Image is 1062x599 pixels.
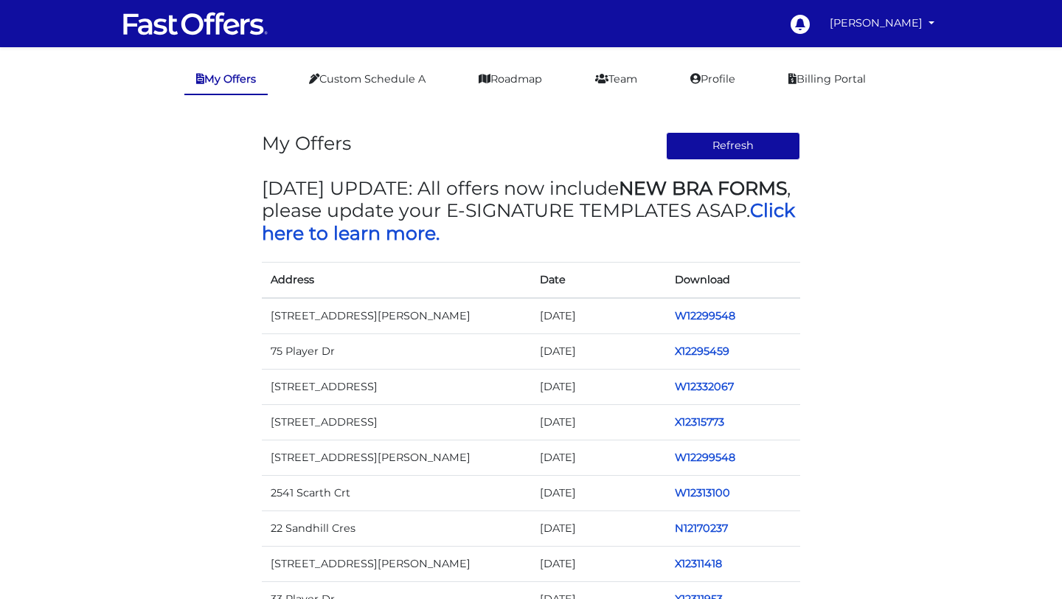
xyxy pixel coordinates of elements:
[675,451,735,464] a: W12299548
[262,177,800,244] h3: [DATE] UPDATE: All offers now include , please update your E-SIGNATURE TEMPLATES ASAP.
[531,404,666,440] td: [DATE]
[531,547,666,582] td: [DATE]
[262,132,351,154] h3: My Offers
[675,344,729,358] a: X12295459
[666,132,801,160] button: Refresh
[675,522,728,535] a: N12170237
[824,9,940,38] a: [PERSON_NAME]
[262,511,531,547] td: 22 Sandhill Cres
[531,262,666,298] th: Date
[262,262,531,298] th: Address
[531,298,666,334] td: [DATE]
[675,557,722,570] a: X12311418
[262,298,531,334] td: [STREET_ADDRESS][PERSON_NAME]
[675,415,724,429] a: X12315773
[262,199,795,243] a: Click here to learn more.
[777,65,878,94] a: Billing Portal
[531,333,666,369] td: [DATE]
[262,547,531,582] td: [STREET_ADDRESS][PERSON_NAME]
[666,262,801,298] th: Download
[531,511,666,547] td: [DATE]
[675,380,734,393] a: W12332067
[531,369,666,404] td: [DATE]
[619,177,787,199] strong: NEW BRA FORMS
[262,404,531,440] td: [STREET_ADDRESS]
[531,440,666,475] td: [DATE]
[262,333,531,369] td: 75 Player Dr
[675,309,735,322] a: W12299548
[184,65,268,95] a: My Offers
[583,65,649,94] a: Team
[678,65,747,94] a: Profile
[297,65,437,94] a: Custom Schedule A
[262,476,531,511] td: 2541 Scarth Crt
[531,476,666,511] td: [DATE]
[262,369,531,404] td: [STREET_ADDRESS]
[467,65,554,94] a: Roadmap
[262,440,531,475] td: [STREET_ADDRESS][PERSON_NAME]
[675,486,730,499] a: W12313100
